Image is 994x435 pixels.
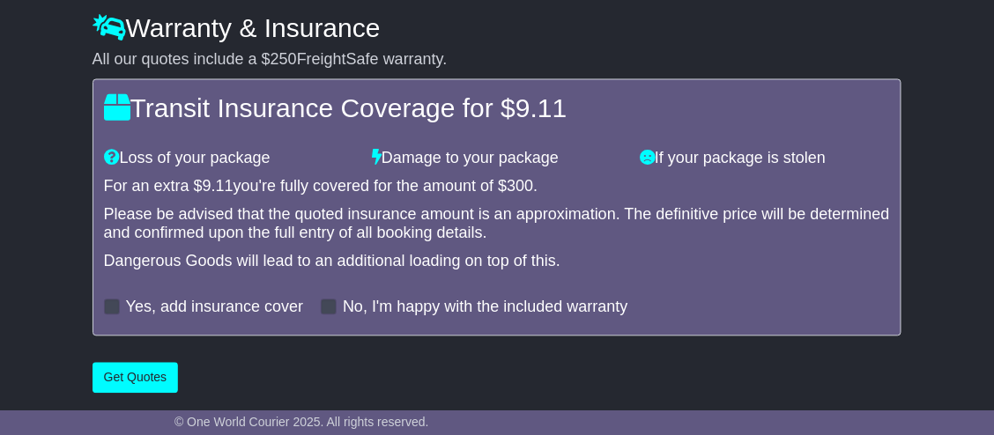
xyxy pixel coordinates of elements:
div: If your package is stolen [631,150,899,169]
div: Dangerous Goods will lead to an additional loading on top of this. [104,253,891,272]
span: 9.11 [516,94,567,123]
span: © One World Courier 2025. All rights reserved. [174,415,429,429]
div: For an extra $ you're fully covered for the amount of $ . [104,178,891,197]
div: All our quotes include a $ FreightSafe warranty. [93,51,902,70]
div: Loss of your package [95,150,363,169]
label: Yes, add insurance cover [126,299,303,318]
h4: Transit Insurance Coverage for $ [104,94,891,123]
div: Please be advised that the quoted insurance amount is an approximation. The definitive price will... [104,206,891,244]
label: No, I'm happy with the included warranty [343,299,628,318]
div: Damage to your package [363,150,631,169]
span: 300 [507,178,533,195]
h4: Warranty & Insurance [93,13,902,42]
button: Get Quotes [93,363,179,394]
span: 250 [271,51,297,69]
span: 9.11 [203,178,234,195]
